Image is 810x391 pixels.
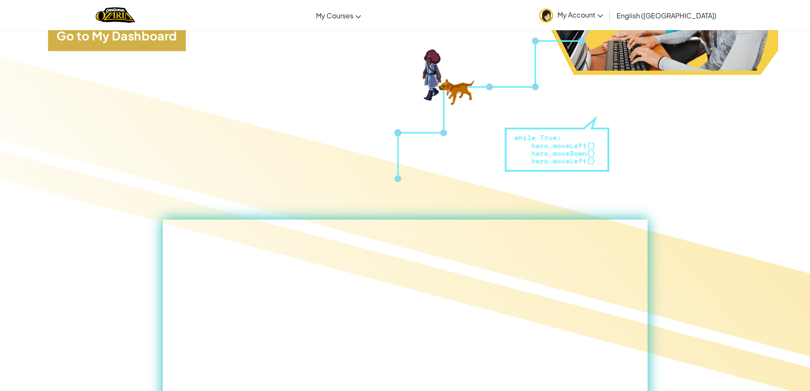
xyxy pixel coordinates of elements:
span: My Account [557,10,603,19]
span: My Courses [316,11,353,20]
a: Go to My Dashboard [48,20,186,51]
span: English ([GEOGRAPHIC_DATA]) [617,11,716,20]
a: My Account [535,2,607,29]
a: English ([GEOGRAPHIC_DATA]) [612,4,721,27]
a: My Courses [312,4,365,27]
img: Home [96,6,135,24]
a: Ozaria by CodeCombat logo [96,6,135,24]
img: avatar [539,9,553,23]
